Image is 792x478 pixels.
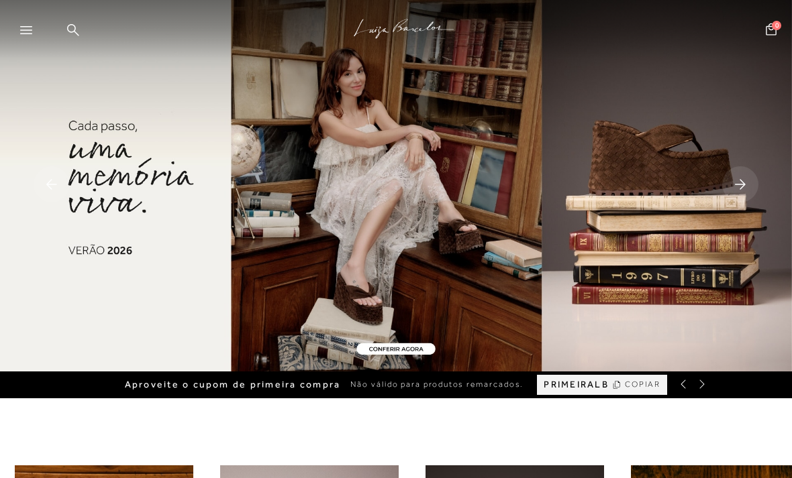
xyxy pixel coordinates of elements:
[125,379,341,390] span: Aproveite o cupom de primeira compra
[625,378,661,391] span: COPIAR
[772,21,781,30] span: 0
[762,22,781,40] button: 0
[544,379,608,390] span: PRIMEIRALB
[350,379,524,390] span: Não válido para produtos remarcados.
